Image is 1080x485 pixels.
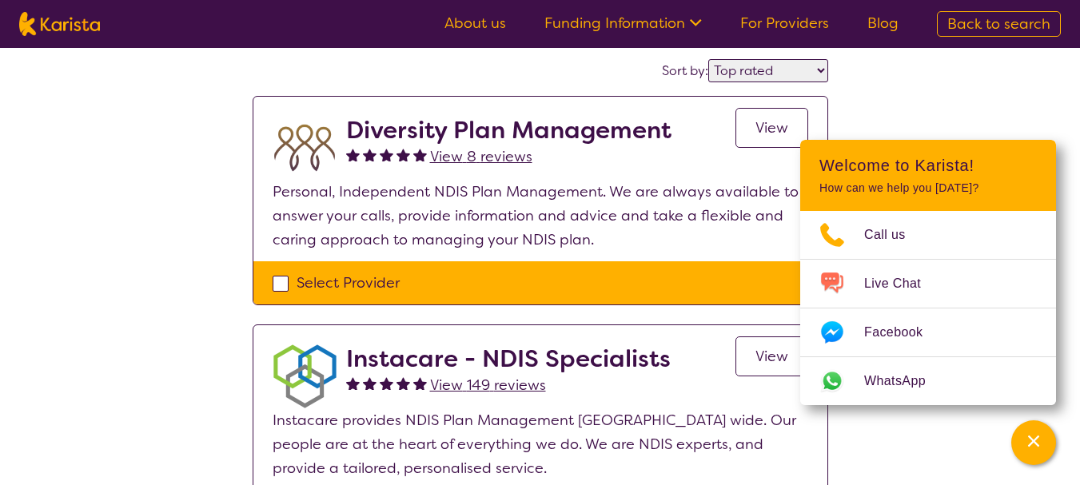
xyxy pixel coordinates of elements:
a: Funding Information [544,14,702,33]
a: View [735,108,808,148]
img: fullstar [413,376,427,390]
img: obkhna0zu27zdd4ubuus.png [273,344,337,408]
span: View 8 reviews [430,147,532,166]
a: About us [444,14,506,33]
img: Karista logo [19,12,100,36]
img: fullstar [346,148,360,161]
a: View 149 reviews [430,373,546,397]
span: View [755,118,788,137]
span: WhatsApp [864,369,945,393]
img: fullstar [380,376,393,390]
p: Instacare provides NDIS Plan Management [GEOGRAPHIC_DATA] wide. Our people are at the heart of ev... [273,408,808,480]
a: Web link opens in a new tab. [800,357,1056,405]
span: View [755,347,788,366]
img: fullstar [346,376,360,390]
h2: Diversity Plan Management [346,116,672,145]
a: Back to search [937,11,1061,37]
img: fullstar [380,148,393,161]
img: fullstar [363,376,377,390]
a: Blog [867,14,899,33]
h2: Instacare - NDIS Specialists [346,344,671,373]
p: How can we help you [DATE]? [819,181,1037,195]
img: fullstar [397,376,410,390]
button: Channel Menu [1011,420,1056,465]
h2: Welcome to Karista! [819,156,1037,175]
a: View 8 reviews [430,145,532,169]
div: Channel Menu [800,140,1056,405]
label: Sort by: [662,62,708,79]
span: View 149 reviews [430,376,546,395]
img: fullstar [397,148,410,161]
span: Call us [864,223,925,247]
a: View [735,336,808,376]
span: Live Chat [864,272,940,296]
img: duqvjtfkvnzb31ymex15.png [273,116,337,180]
img: fullstar [363,148,377,161]
a: For Providers [740,14,829,33]
span: Back to search [947,14,1050,34]
span: Facebook [864,320,942,344]
p: Personal, Independent NDIS Plan Management. We are always available to answer your calls, provide... [273,180,808,252]
img: fullstar [413,148,427,161]
ul: Choose channel [800,211,1056,405]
